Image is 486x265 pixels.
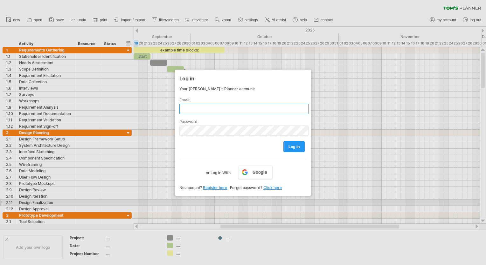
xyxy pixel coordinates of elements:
a: Google [238,166,273,179]
span: Forgot password? [230,185,262,190]
span: No account? [179,185,202,190]
a: log in [283,141,305,152]
span: log in [288,144,300,149]
label: or Log in With [206,166,231,176]
label: Password: [179,119,307,124]
a: Register here [203,185,227,190]
span: Google [253,170,267,175]
label: Email: [179,98,307,102]
div: Your [PERSON_NAME]'s Planner account: [179,86,307,91]
a: Click here [263,185,282,190]
div: Log in [179,72,307,84]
